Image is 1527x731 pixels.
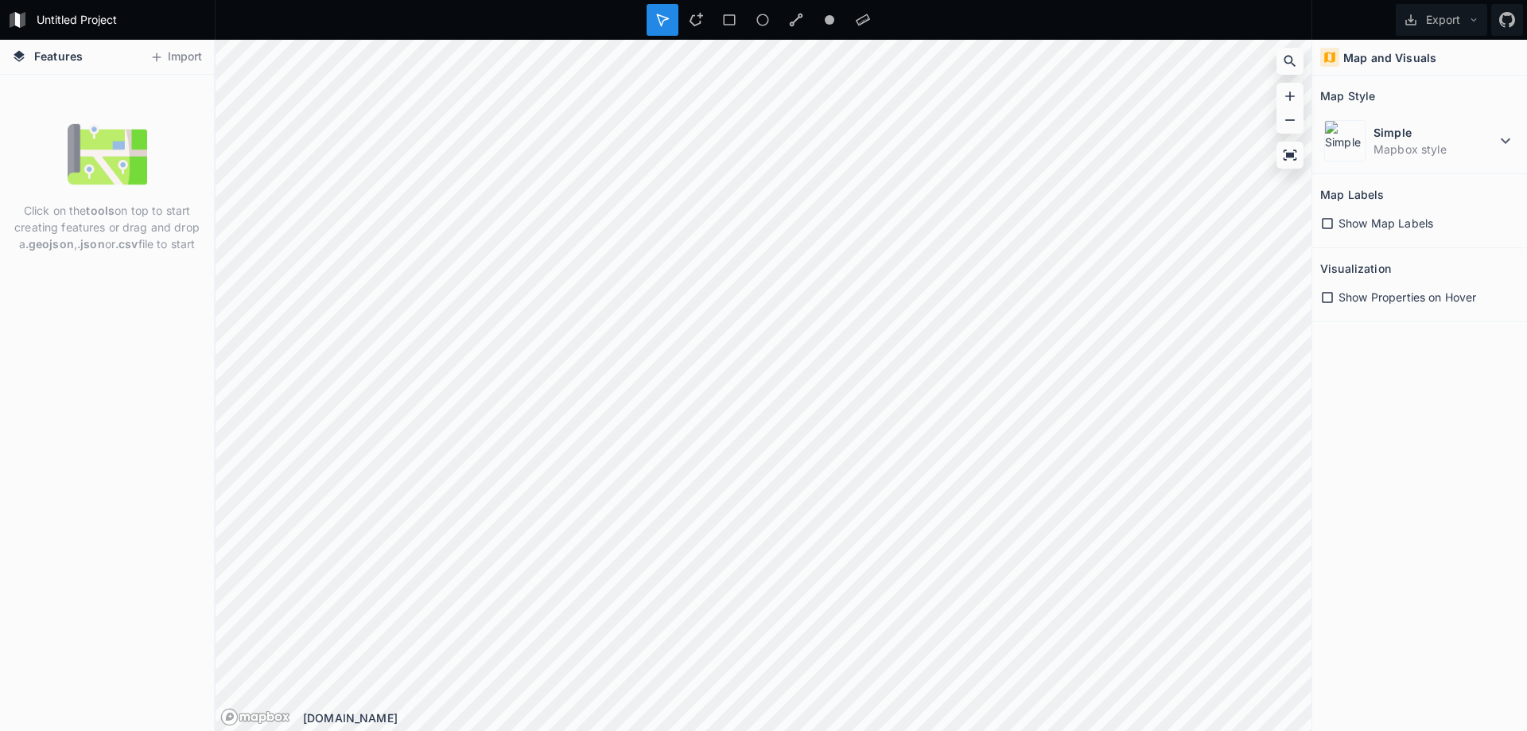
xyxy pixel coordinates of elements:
[1320,84,1375,108] h2: Map Style
[142,45,210,70] button: Import
[34,48,83,64] span: Features
[12,202,202,252] p: Click on the on top to start creating features or drag and drop a , or file to start
[1374,124,1496,141] dt: Simple
[1339,289,1476,305] span: Show Properties on Hover
[220,708,290,726] a: Mapbox logo
[1343,49,1436,66] h4: Map and Visuals
[68,115,147,194] img: empty
[115,237,138,251] strong: .csv
[25,237,74,251] strong: .geojson
[86,204,115,217] strong: tools
[1320,256,1391,281] h2: Visualization
[77,237,105,251] strong: .json
[1396,4,1487,36] button: Export
[1339,215,1433,231] span: Show Map Labels
[1324,120,1366,161] img: Simple
[303,710,1311,726] div: [DOMAIN_NAME]
[1320,182,1384,207] h2: Map Labels
[1374,141,1496,157] dd: Mapbox style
